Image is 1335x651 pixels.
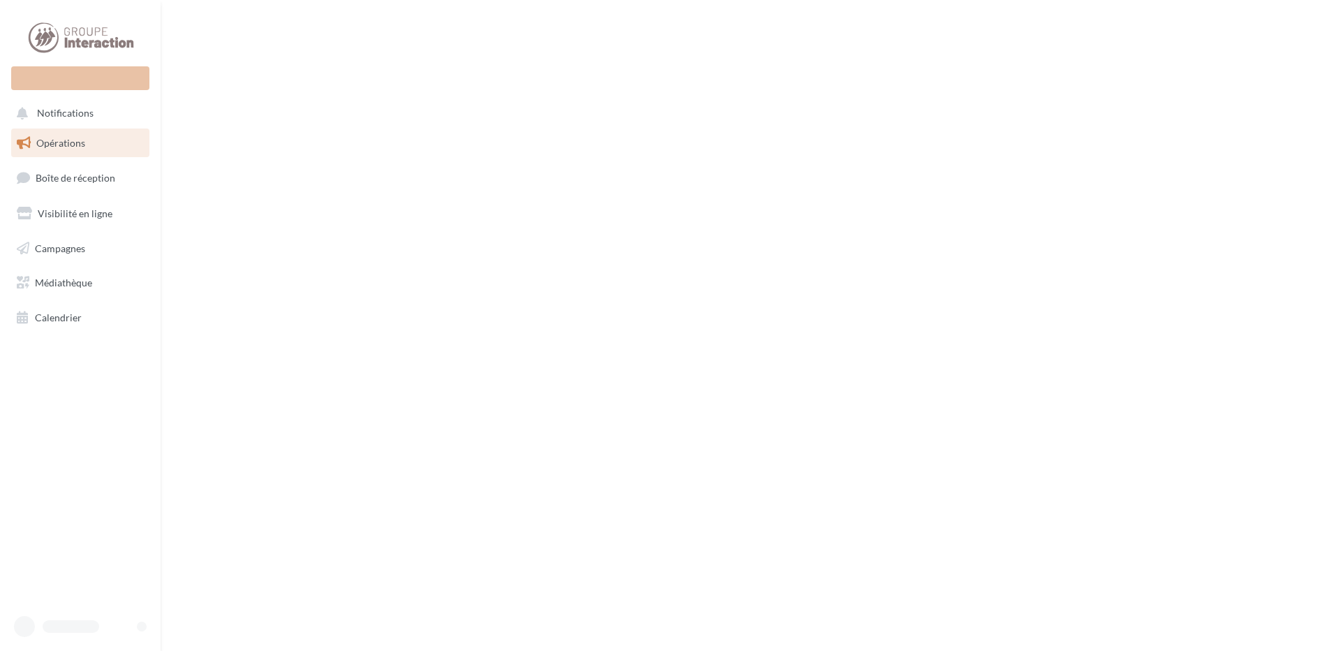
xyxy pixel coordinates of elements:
[8,163,152,193] a: Boîte de réception
[36,172,115,184] span: Boîte de réception
[37,108,94,119] span: Notifications
[8,303,152,332] a: Calendrier
[11,66,149,90] div: Nouvelle campagne
[8,199,152,228] a: Visibilité en ligne
[8,268,152,298] a: Médiathèque
[8,129,152,158] a: Opérations
[35,312,82,323] span: Calendrier
[35,277,92,288] span: Médiathèque
[8,234,152,263] a: Campagnes
[38,207,112,219] span: Visibilité en ligne
[36,137,85,149] span: Opérations
[35,242,85,254] span: Campagnes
